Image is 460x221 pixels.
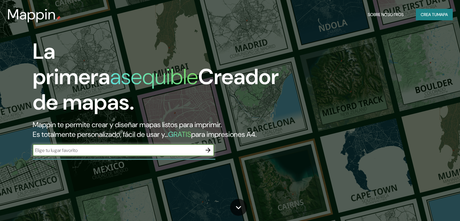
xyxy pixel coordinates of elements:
[416,9,453,20] button: Crea tumapa
[110,63,198,91] font: asequible
[7,5,56,24] font: Mappin
[33,120,222,129] font: Mappin te permite crear y diseñar mapas listos para imprimir.
[421,12,437,17] font: Crea tu
[56,16,61,21] img: pin de mapeo
[33,37,110,91] font: La primera
[368,12,404,17] font: Sobre nosotros
[33,63,279,116] font: Creador de mapas.
[168,130,191,139] font: GRATIS
[437,12,448,17] font: mapa
[191,130,256,139] font: para impresiones A4.
[33,130,168,139] font: Es totalmente personalizado, fácil de usar y...
[365,9,406,20] button: Sobre nosotros
[33,147,202,154] input: Elige tu lugar favorito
